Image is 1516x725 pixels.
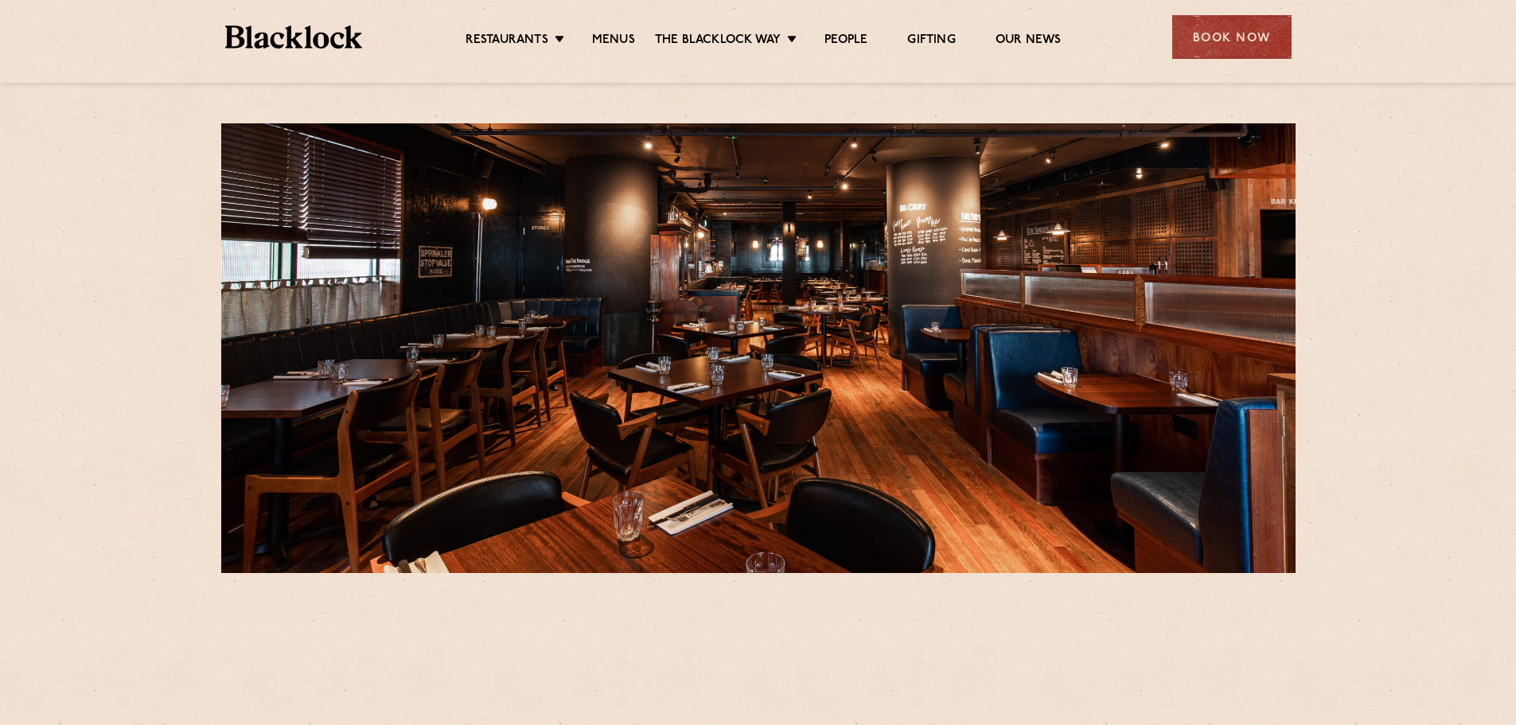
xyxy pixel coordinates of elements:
a: The Blacklock Way [655,33,781,50]
a: People [824,33,867,50]
div: Book Now [1172,15,1292,59]
a: Menus [592,33,635,50]
a: Our News [996,33,1062,50]
a: Restaurants [466,33,548,50]
a: Gifting [907,33,955,50]
img: BL_Textured_Logo-footer-cropped.svg [225,25,363,49]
